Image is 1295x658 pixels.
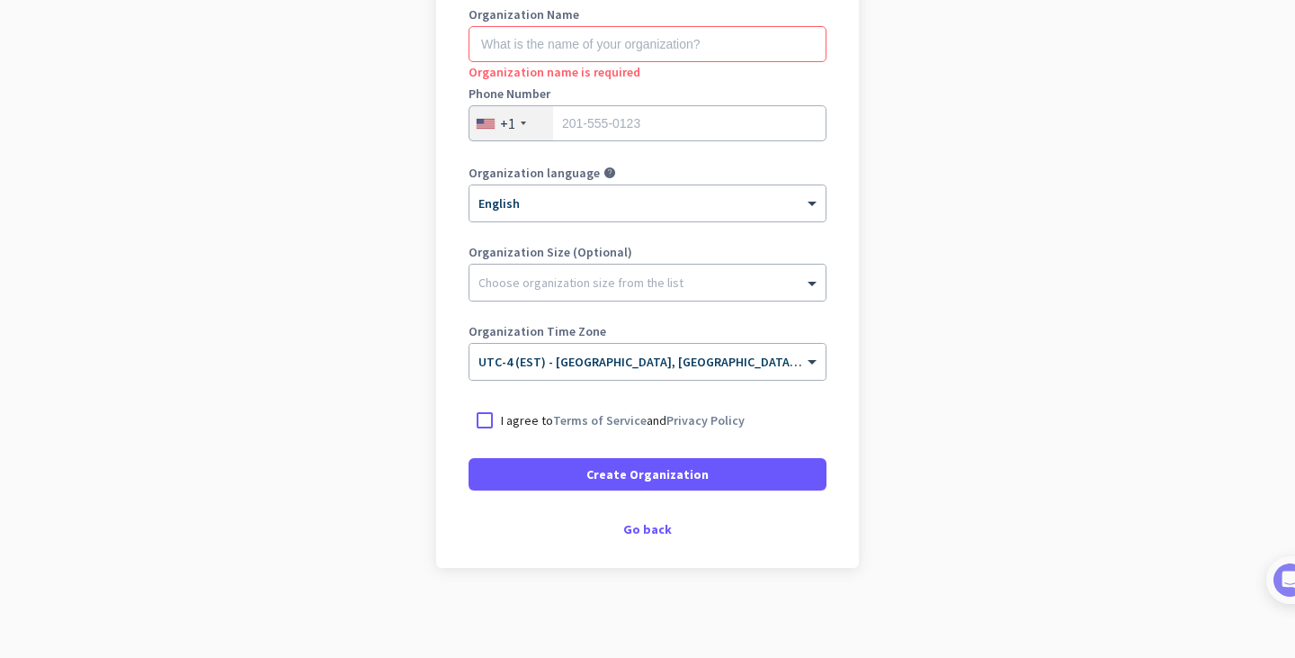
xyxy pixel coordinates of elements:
[469,87,826,100] label: Phone Number
[469,246,826,258] label: Organization Size (Optional)
[666,412,745,428] a: Privacy Policy
[501,411,745,429] p: I agree to and
[469,458,826,491] button: Create Organization
[586,465,709,483] span: Create Organization
[553,412,647,428] a: Terms of Service
[500,114,515,132] div: +1
[469,64,640,80] span: Organization name is required
[469,8,826,21] label: Organization Name
[469,167,600,179] label: Organization language
[469,325,826,338] label: Organization Time Zone
[603,167,616,179] i: help
[469,26,826,62] input: What is the name of your organization?
[469,105,826,141] input: 201-555-0123
[469,523,826,536] div: Go back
